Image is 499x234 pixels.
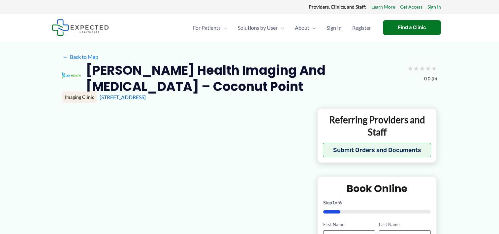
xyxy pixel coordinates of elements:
[424,74,430,83] span: 0.0
[62,52,98,62] a: ←Back to Map
[295,16,309,39] span: About
[323,114,431,138] p: Referring Providers and Staff
[233,16,290,39] a: Solutions by UserMenu Toggle
[413,62,419,74] span: ★
[339,200,342,205] span: 6
[332,200,335,205] span: 1
[221,16,227,39] span: Menu Toggle
[62,54,69,60] span: ←
[321,16,347,39] a: Sign In
[371,3,395,11] a: Learn More
[290,16,321,39] a: AboutMenu Toggle
[352,16,371,39] span: Register
[62,92,97,103] div: Imaging Clinic
[427,3,441,11] a: Sign In
[407,62,413,74] span: ★
[400,3,422,11] a: Get Access
[323,221,375,228] label: First Name
[432,74,437,83] span: (0)
[52,19,109,36] img: Expected Healthcare Logo - side, dark font, small
[383,20,441,35] a: Find a Clinic
[309,4,366,10] strong: Providers, Clinics, and Staff:
[347,16,376,39] a: Register
[323,182,431,195] h2: Book Online
[323,200,431,205] p: Step of
[188,16,233,39] a: For PatientsMenu Toggle
[86,62,402,95] h2: [PERSON_NAME] Health Imaging and [MEDICAL_DATA] – Coconut Point
[425,62,431,74] span: ★
[327,16,342,39] span: Sign In
[323,143,431,157] button: Submit Orders and Documents
[188,16,376,39] nav: Primary Site Navigation
[431,62,437,74] span: ★
[193,16,221,39] span: For Patients
[419,62,425,74] span: ★
[100,94,146,100] a: [STREET_ADDRESS]
[309,16,316,39] span: Menu Toggle
[238,16,278,39] span: Solutions by User
[379,221,431,228] label: Last Name
[278,16,284,39] span: Menu Toggle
